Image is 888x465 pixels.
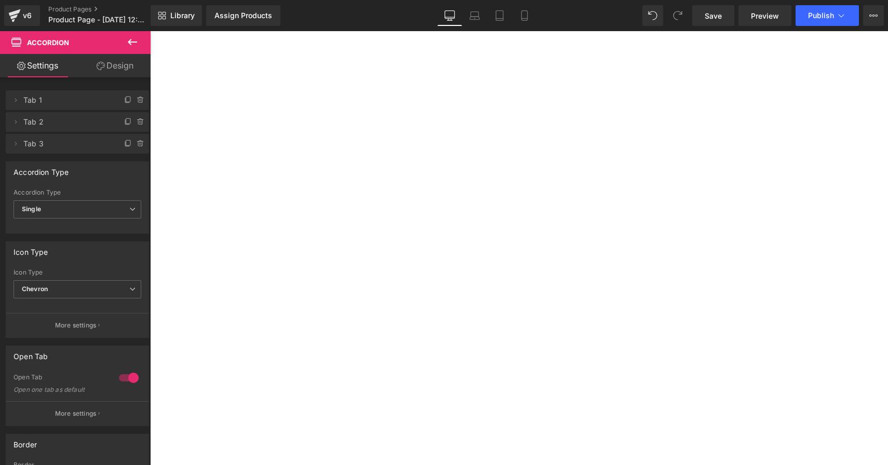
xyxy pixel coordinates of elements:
div: Accordion Type [14,162,69,176]
p: More settings [55,409,97,418]
span: Product Page - [DATE] 12:27:43 [48,16,148,24]
a: Preview [738,5,791,26]
div: Open Tab [14,373,109,384]
a: Laptop [462,5,487,26]
a: Design [77,54,153,77]
button: Publish [796,5,859,26]
div: Accordion Type [14,189,141,196]
a: New Library [151,5,202,26]
span: Save [705,10,722,21]
div: Open Tab [14,346,48,361]
span: Publish [808,11,834,20]
a: Mobile [512,5,537,26]
b: Single [22,205,41,213]
button: More settings [6,401,149,426]
span: Preview [751,10,779,21]
div: Open one tab as default [14,386,107,393]
a: v6 [4,5,40,26]
a: Product Pages [48,5,168,13]
button: More settings [6,313,149,337]
button: More [863,5,884,26]
span: Tab 2 [23,112,111,132]
b: Chevron [22,285,48,293]
div: Assign Products [214,11,272,20]
span: Library [170,11,195,20]
span: Accordion [27,38,69,47]
a: Desktop [437,5,462,26]
a: Tablet [487,5,512,26]
button: Redo [667,5,688,26]
span: Tab 3 [23,134,111,154]
p: More settings [55,321,97,330]
button: Undo [642,5,663,26]
span: Tab 1 [23,90,111,110]
div: Border [14,434,37,449]
div: v6 [21,9,34,22]
div: Icon Type [14,242,48,256]
div: Icon Type [14,269,141,276]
